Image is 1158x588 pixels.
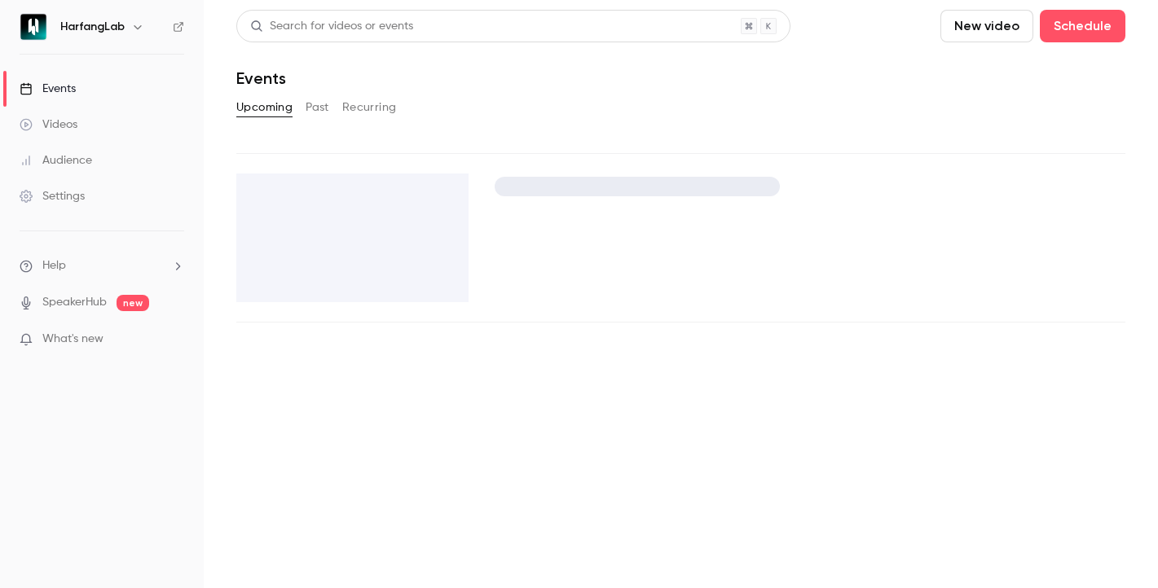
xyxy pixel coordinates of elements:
[20,188,85,204] div: Settings
[42,294,107,311] a: SpeakerHub
[20,257,184,274] li: help-dropdown-opener
[1040,10,1125,42] button: Schedule
[42,331,103,348] span: What's new
[306,94,329,121] button: Past
[20,14,46,40] img: HarfangLab
[60,19,125,35] h6: HarfangLab
[20,81,76,97] div: Events
[20,116,77,133] div: Videos
[117,295,149,311] span: new
[250,18,413,35] div: Search for videos or events
[236,94,293,121] button: Upcoming
[42,257,66,274] span: Help
[342,94,397,121] button: Recurring
[940,10,1033,42] button: New video
[20,152,92,169] div: Audience
[236,68,286,88] h1: Events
